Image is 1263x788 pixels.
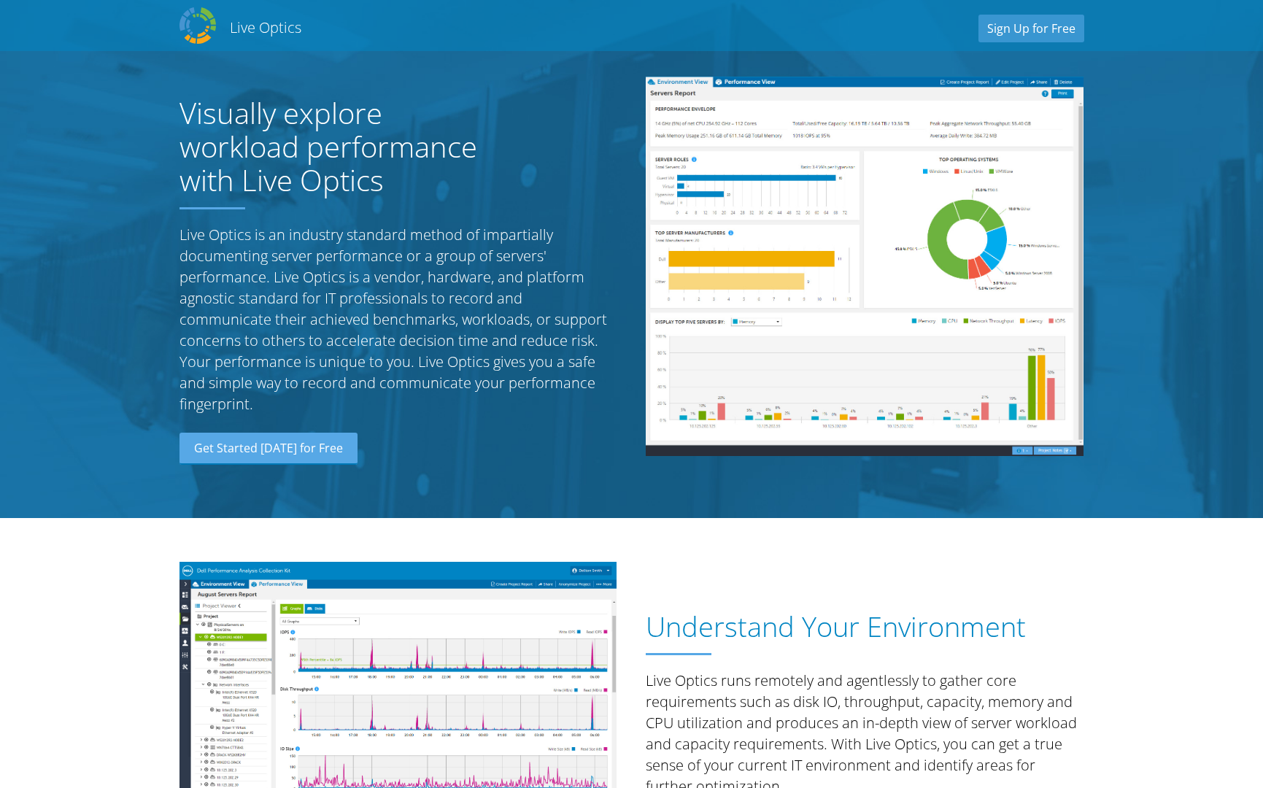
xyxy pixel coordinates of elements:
h1: Visually explore workload performance with Live Optics [179,96,508,197]
a: Sign Up for Free [978,15,1084,42]
img: Server Report [646,77,1084,456]
p: Live Optics is an industry standard method of impartially documenting server performance or a gro... [179,224,617,414]
a: Get Started [DATE] for Free [179,433,358,465]
h2: Live Optics [230,18,301,37]
img: Dell Dpack [179,7,216,44]
h1: Understand Your Environment [646,611,1076,643]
